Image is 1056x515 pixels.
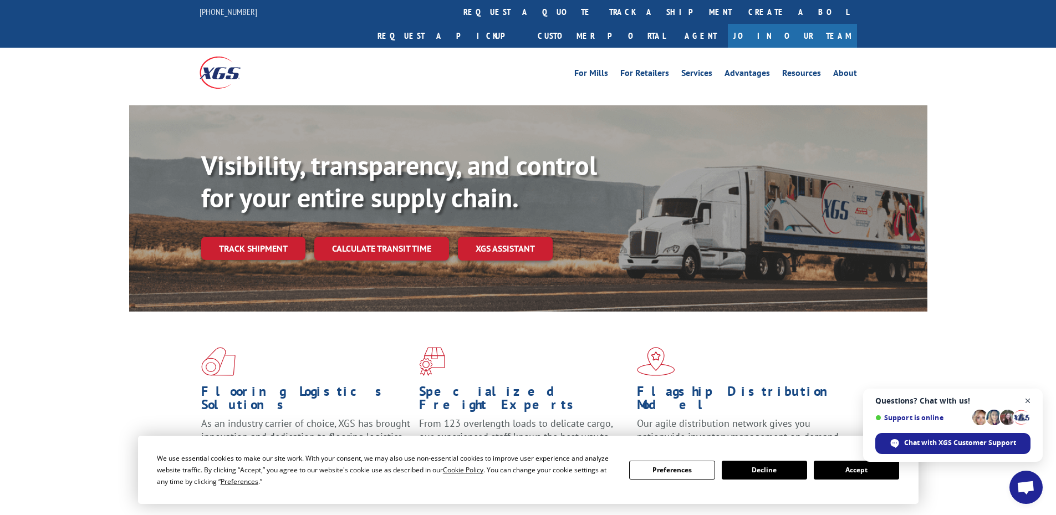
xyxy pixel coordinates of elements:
a: Calculate transit time [314,237,449,261]
h1: Flooring Logistics Solutions [201,385,411,417]
a: Agent [674,24,728,48]
a: Track shipment [201,237,305,260]
a: [PHONE_NUMBER] [200,6,257,17]
span: Chat with XGS Customer Support [904,438,1016,448]
div: Cookie Consent Prompt [138,436,919,504]
img: xgs-icon-focused-on-flooring-red [419,347,445,376]
span: As an industry carrier of choice, XGS has brought innovation and dedication to flooring logistics... [201,417,410,456]
a: Open chat [1009,471,1043,504]
span: Support is online [875,414,968,422]
a: Customer Portal [529,24,674,48]
img: xgs-icon-total-supply-chain-intelligence-red [201,347,236,376]
a: Resources [782,69,821,81]
span: Our agile distribution network gives you nationwide inventory management on demand. [637,417,841,443]
a: For Mills [574,69,608,81]
h1: Flagship Distribution Model [637,385,846,417]
a: Join Our Team [728,24,857,48]
div: We use essential cookies to make our site work. With your consent, we may also use non-essential ... [157,452,616,487]
a: About [833,69,857,81]
b: Visibility, transparency, and control for your entire supply chain. [201,148,597,215]
h1: Specialized Freight Experts [419,385,629,417]
a: Request a pickup [369,24,529,48]
span: Cookie Policy [443,465,483,475]
span: Preferences [221,477,258,486]
a: For Retailers [620,69,669,81]
a: Services [681,69,712,81]
span: Questions? Chat with us! [875,396,1031,405]
a: XGS ASSISTANT [458,237,553,261]
img: xgs-icon-flagship-distribution-model-red [637,347,675,376]
button: Preferences [629,461,715,480]
a: Advantages [725,69,770,81]
button: Decline [722,461,807,480]
p: From 123 overlength loads to delicate cargo, our experienced staff knows the best way to move you... [419,417,629,466]
button: Accept [814,461,899,480]
span: Chat with XGS Customer Support [875,433,1031,454]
